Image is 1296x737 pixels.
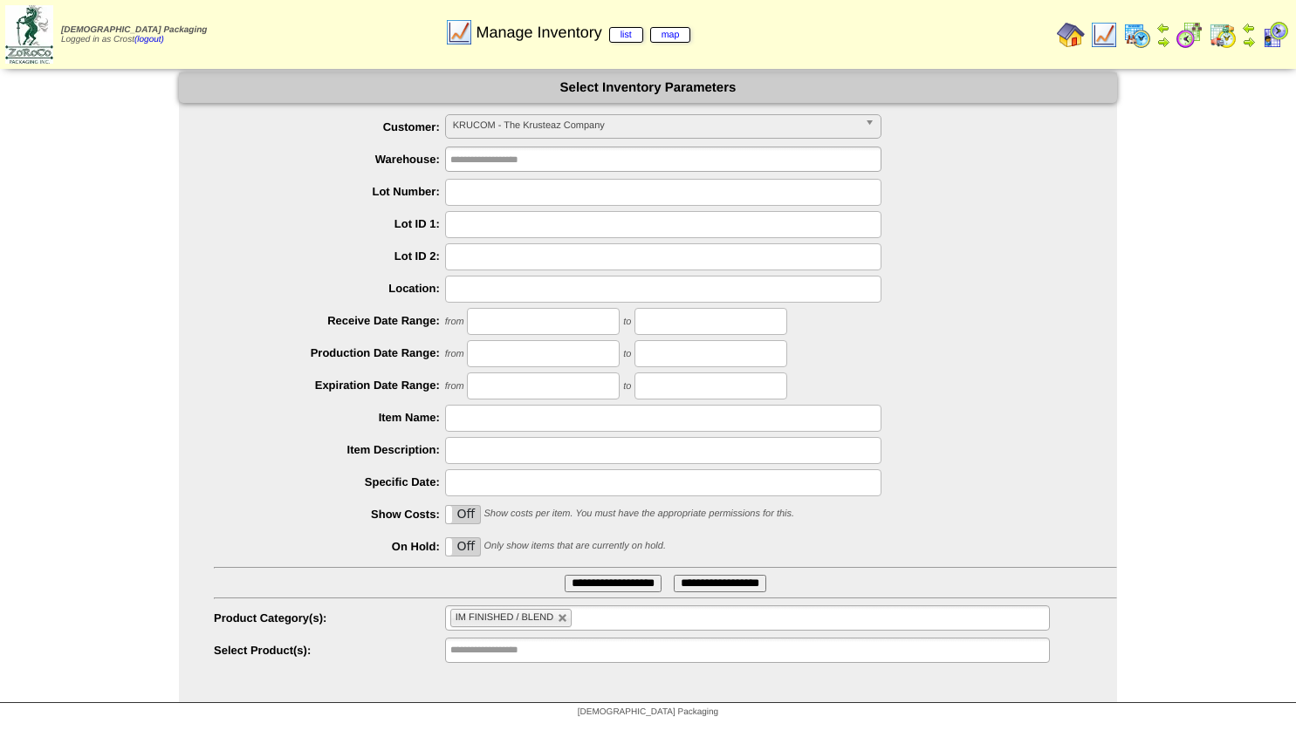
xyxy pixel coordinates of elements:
[214,185,445,198] label: Lot Number:
[214,644,445,657] label: Select Product(s):
[453,115,858,136] span: KRUCOM - The Krusteaz Company
[1156,21,1170,35] img: arrowleft.gif
[214,443,445,456] label: Item Description:
[1090,21,1118,49] img: line_graph.gif
[134,35,164,44] a: (logout)
[483,508,794,519] span: Show costs per item. You must have the appropriate permissions for this.
[214,475,445,488] label: Specific Date:
[214,249,445,263] label: Lot ID 2:
[445,18,473,46] img: line_graph.gif
[578,707,718,717] span: [DEMOGRAPHIC_DATA] Packaging
[483,541,665,551] span: Only show items that are currently on hold.
[1156,35,1170,49] img: arrowright.gif
[214,411,445,424] label: Item Name:
[445,317,464,327] span: from
[1242,21,1256,35] img: arrowleft.gif
[1057,21,1085,49] img: home.gif
[61,25,207,44] span: Logged in as Crost
[214,120,445,133] label: Customer:
[214,282,445,295] label: Location:
[61,25,207,35] span: [DEMOGRAPHIC_DATA] Packaging
[445,381,464,392] span: from
[623,317,631,327] span: to
[609,27,643,43] a: list
[1261,21,1289,49] img: calendarcustomer.gif
[214,217,445,230] label: Lot ID 1:
[1242,35,1256,49] img: arrowright.gif
[477,24,691,42] span: Manage Inventory
[214,153,445,166] label: Warehouse:
[445,537,481,556] div: OnOff
[179,72,1117,103] div: Select Inventory Parameters
[446,506,480,523] label: Off
[446,538,480,556] label: Off
[445,349,464,359] span: from
[1176,21,1203,49] img: calendarblend.gif
[214,314,445,327] label: Receive Date Range:
[1123,21,1151,49] img: calendarprod.gif
[214,379,445,392] label: Expiration Date Range:
[214,540,445,553] label: On Hold:
[214,611,445,624] label: Product Category(s):
[623,349,631,359] span: to
[214,508,445,521] label: Show Costs:
[650,27,691,43] a: map
[214,346,445,359] label: Production Date Range:
[1209,21,1237,49] img: calendarinout.gif
[5,5,53,64] img: zoroco-logo-small.webp
[456,612,553,623] span: IM FINISHED / BLEND
[445,505,481,524] div: OnOff
[623,381,631,392] span: to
